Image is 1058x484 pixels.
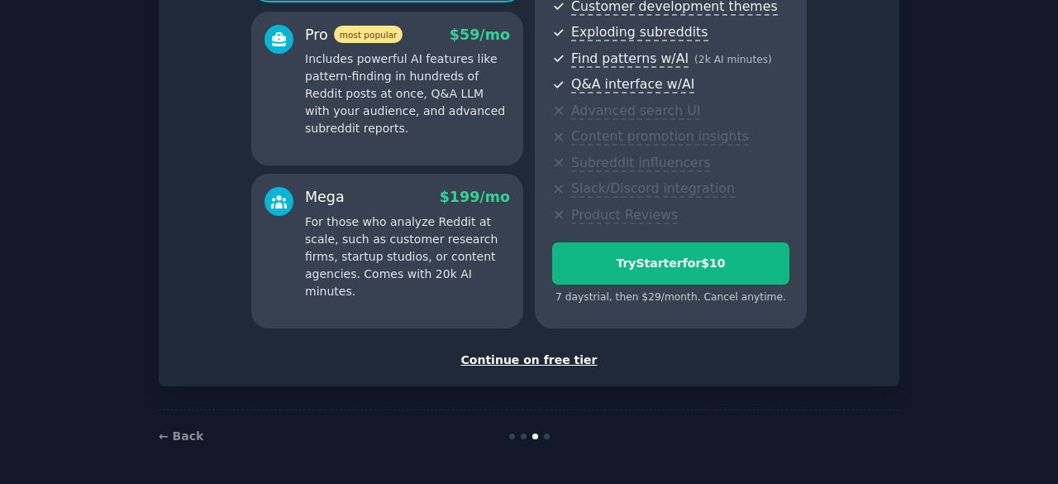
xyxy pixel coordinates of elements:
[694,54,772,65] span: ( 2k AI minutes )
[305,25,403,46] div: Pro
[571,155,710,172] span: Subreddit influencers
[552,242,789,285] button: TryStarterfor$10
[176,352,882,369] div: Continue on free tier
[305,50,510,137] p: Includes powerful AI features like pattern-finding in hundreds of Reddit posts at once, Q&A LLM w...
[571,128,749,146] span: Content promotion insights
[571,180,735,198] span: Slack/Discord integration
[334,26,403,43] span: most popular
[305,213,510,300] p: For those who analyze Reddit at scale, such as customer research firms, startup studios, or conte...
[571,50,689,68] span: Find patterns w/AI
[571,76,694,93] span: Q&A interface w/AI
[450,26,510,43] span: $ 59 /mo
[305,187,345,208] div: Mega
[571,103,700,120] span: Advanced search UI
[571,24,708,41] span: Exploding subreddits
[552,290,789,305] div: 7 days trial, then $ 29 /month . Cancel anytime.
[159,429,203,443] a: ← Back
[571,207,678,224] span: Product Reviews
[440,189,510,205] span: $ 199 /mo
[553,255,789,272] div: Try Starter for $10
